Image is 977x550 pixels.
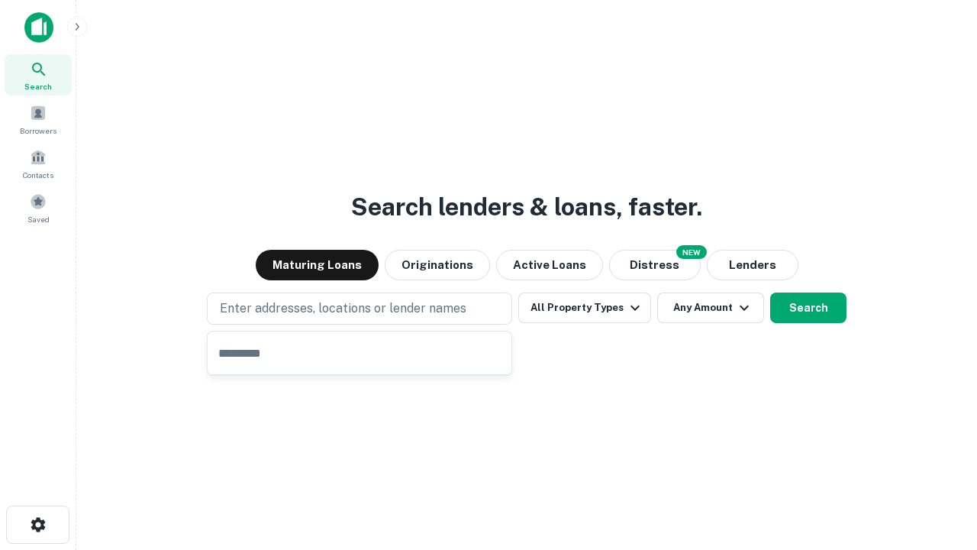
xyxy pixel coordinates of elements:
button: Originations [385,250,490,280]
a: Contacts [5,143,72,184]
span: Borrowers [20,125,56,137]
a: Search [5,54,72,95]
button: Maturing Loans [256,250,379,280]
img: capitalize-icon.png [24,12,53,43]
a: Saved [5,187,72,228]
button: Any Amount [657,293,764,323]
button: Enter addresses, locations or lender names [207,293,512,325]
a: Borrowers [5,99,72,140]
button: Search [770,293,846,323]
button: Lenders [707,250,798,280]
span: Saved [27,213,50,225]
p: Enter addresses, locations or lender names [220,299,466,318]
span: Contacts [23,169,53,181]
button: All Property Types [518,293,651,323]
div: NEW [676,245,707,259]
span: Search [24,80,52,92]
h3: Search lenders & loans, faster. [351,189,702,225]
iframe: Chat Widget [901,428,977,501]
button: Search distressed loans with lien and other non-mortgage details. [609,250,701,280]
button: Active Loans [496,250,603,280]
